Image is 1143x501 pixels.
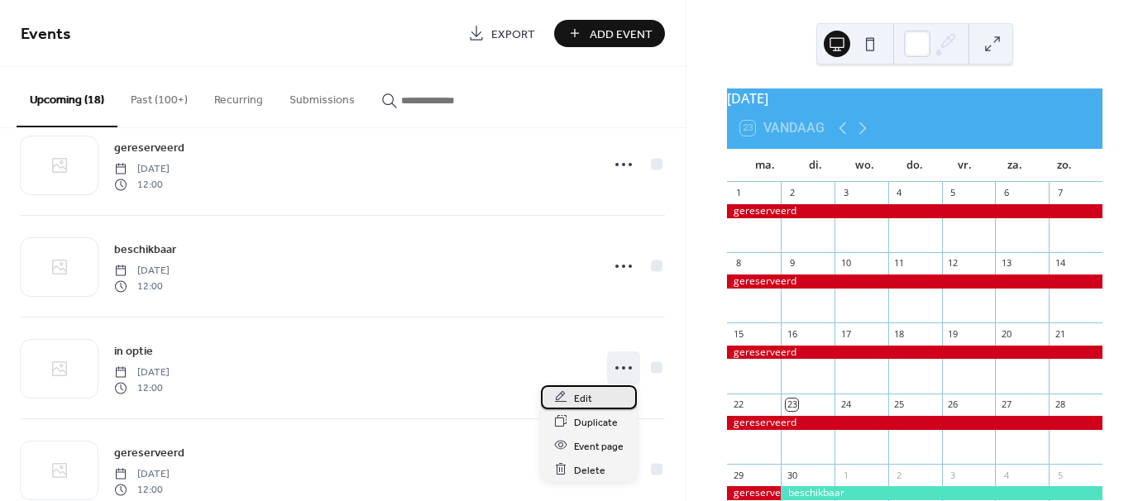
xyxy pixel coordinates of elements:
div: [DATE] [727,88,1102,108]
div: 9 [786,257,798,270]
span: Add Event [590,26,653,43]
span: gereserveerd [114,140,184,157]
a: gereserveerd [114,138,184,157]
div: 20 [1000,327,1012,340]
button: Add Event [554,20,665,47]
div: 28 [1054,398,1066,411]
span: [DATE] [114,467,170,482]
div: zo. [1040,149,1089,182]
div: 24 [839,398,852,411]
div: do. [890,149,940,182]
div: gereserveerd [727,204,1102,218]
div: di. [790,149,839,182]
div: 5 [1054,469,1066,481]
span: Events [21,18,71,50]
span: 12:00 [114,380,170,395]
span: gereserveerd [114,445,184,462]
div: ma. [740,149,790,182]
div: 14 [1054,257,1066,270]
div: 16 [786,327,798,340]
div: 5 [947,187,959,199]
div: gereserveerd [727,274,1102,289]
div: 4 [893,187,906,199]
span: [DATE] [114,264,170,279]
div: 19 [947,327,959,340]
span: in optie [114,343,153,360]
div: beschikbaar [781,486,1102,500]
div: 12 [947,257,959,270]
div: 18 [893,327,906,340]
div: 15 [732,327,744,340]
div: 21 [1054,327,1066,340]
span: [DATE] [114,162,170,177]
a: in optie [114,341,153,360]
span: 12:00 [114,482,170,497]
div: 4 [1000,469,1012,481]
span: Export [491,26,535,43]
a: gereserveerd [114,443,184,462]
div: wo. [840,149,890,182]
div: 2 [893,469,906,481]
div: 1 [732,187,744,199]
div: 30 [786,469,798,481]
div: 29 [732,469,744,481]
span: 12:00 [114,177,170,192]
div: 10 [839,257,852,270]
div: 7 [1054,187,1066,199]
div: 8 [732,257,744,270]
div: gereserveerd [727,346,1102,360]
button: Past (100+) [117,67,201,126]
span: [DATE] [114,365,170,380]
span: 12:00 [114,279,170,293]
div: gereserveerd [727,486,781,500]
a: beschikbaar [114,240,176,259]
div: 23 [786,398,798,411]
div: 26 [947,398,959,411]
div: gereserveerd [727,416,1102,430]
span: Delete [574,461,605,479]
div: 3 [839,187,852,199]
div: 25 [893,398,906,411]
div: za. [989,149,1039,182]
div: 11 [893,257,906,270]
button: Submissions [276,67,368,126]
div: 1 [839,469,852,481]
button: Upcoming (18) [17,67,117,127]
button: Recurring [201,67,276,126]
div: 27 [1000,398,1012,411]
a: Export [456,20,548,47]
div: 13 [1000,257,1012,270]
span: Event page [574,437,624,455]
div: 22 [732,398,744,411]
div: 17 [839,327,852,340]
span: Edit [574,389,592,407]
span: beschikbaar [114,241,176,259]
div: 3 [947,469,959,481]
div: 2 [786,187,798,199]
div: 6 [1000,187,1012,199]
span: Duplicate [574,413,618,431]
div: vr. [940,149,989,182]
